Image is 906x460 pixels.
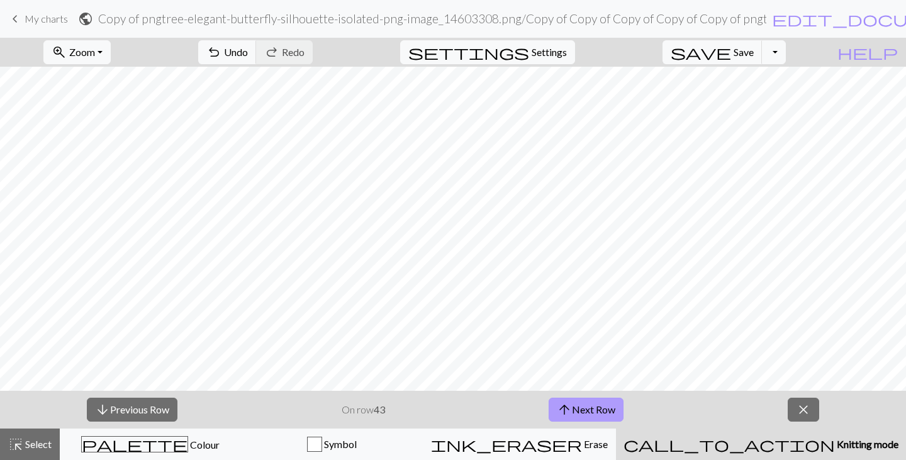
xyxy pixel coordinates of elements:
[671,43,731,61] span: save
[557,401,572,418] span: arrow_upward
[87,398,177,422] button: Previous Row
[734,46,754,58] span: Save
[206,43,221,61] span: undo
[431,435,582,453] span: ink_eraser
[549,398,624,422] button: Next Row
[8,10,23,28] span: keyboard_arrow_left
[25,13,68,25] span: My charts
[95,401,110,418] span: arrow_downward
[23,438,52,450] span: Select
[835,438,898,450] span: Knitting mode
[188,439,220,451] span: Colour
[8,435,23,453] span: highlight_alt
[322,438,357,450] span: Symbol
[374,403,385,415] strong: 43
[98,11,766,26] h2: Copy of pngtree-elegant-butterfly-silhouette-isolated-png-image_14603308.png / Copy of Copy of Co...
[408,43,529,61] span: settings
[532,45,567,60] span: Settings
[400,40,575,64] button: SettingsSettings
[423,429,616,460] button: Erase
[616,429,906,460] button: Knitting mode
[582,438,608,450] span: Erase
[69,46,95,58] span: Zoom
[78,10,93,28] span: public
[663,40,763,64] button: Save
[837,43,898,61] span: help
[624,435,835,453] span: call_to_action
[8,8,68,30] a: My charts
[60,429,242,460] button: Colour
[198,40,257,64] button: Undo
[408,45,529,60] i: Settings
[82,435,187,453] span: palette
[342,402,385,417] p: On row
[242,429,423,460] button: Symbol
[43,40,111,64] button: Zoom
[224,46,248,58] span: Undo
[52,43,67,61] span: zoom_in
[796,401,811,418] span: close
